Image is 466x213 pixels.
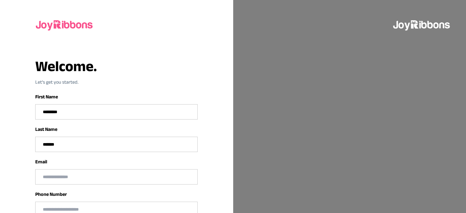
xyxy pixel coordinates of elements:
label: Email [35,159,47,164]
h3: Welcome. [35,59,198,74]
label: Last Name [35,127,57,132]
p: Let‘s get you started. [35,78,198,86]
img: joyribbons [35,15,94,34]
img: joyribbons [392,15,451,34]
label: First Name [35,94,58,99]
label: Phone Number [35,192,67,197]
